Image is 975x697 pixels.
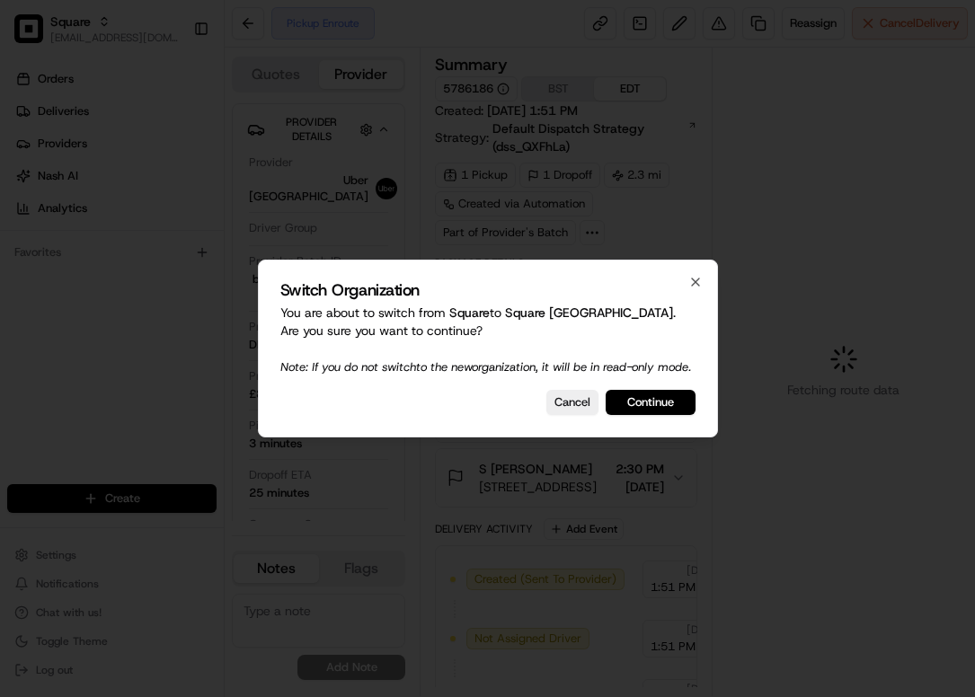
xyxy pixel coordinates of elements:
[280,304,696,375] p: You are about to switch from to . Are you sure you want to continue?
[449,304,490,321] span: Square
[280,282,696,298] h2: Switch Organization
[280,359,691,375] span: Note: If you do not switch to the new organization, it will be in read-only mode.
[505,304,673,321] span: Square [GEOGRAPHIC_DATA]
[546,390,598,415] button: Cancel
[606,390,696,415] button: Continue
